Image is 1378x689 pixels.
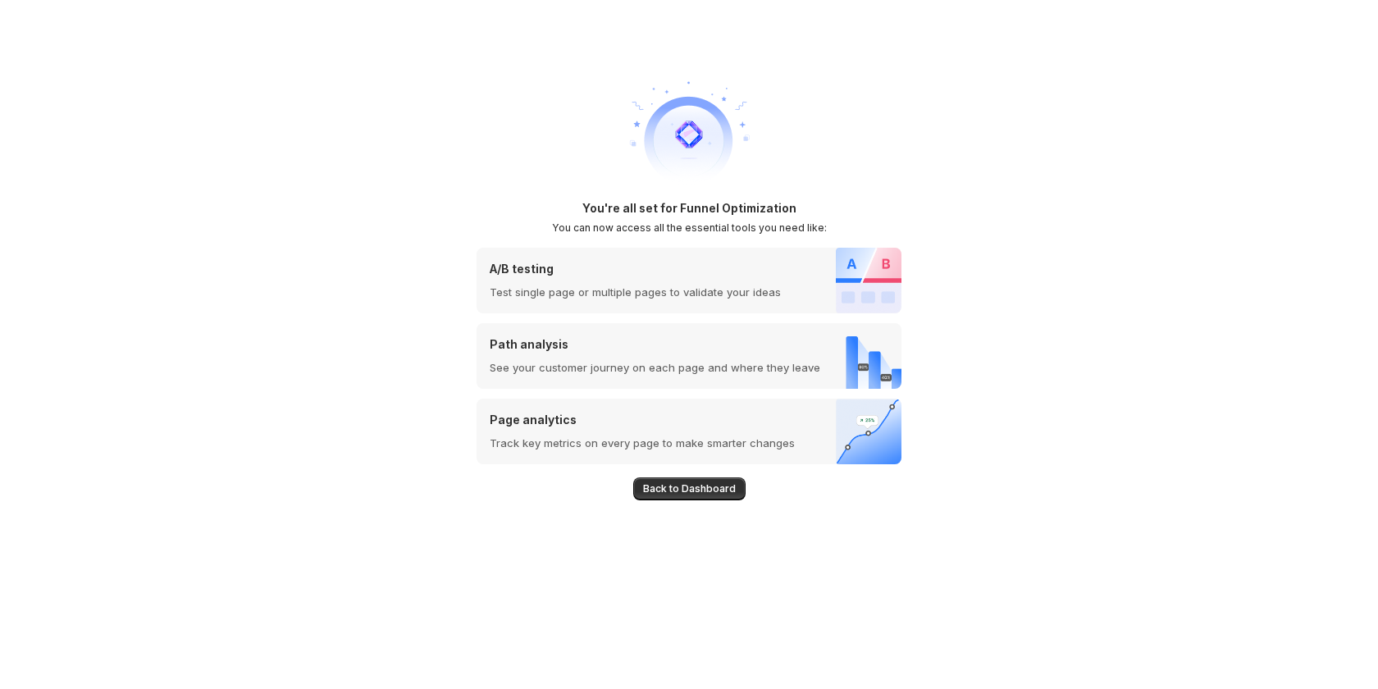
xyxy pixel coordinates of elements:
p: Path analysis [490,336,820,353]
img: Page analytics [836,399,901,464]
h1: You're all set for Funnel Optimization [582,200,796,217]
span: Back to Dashboard [643,482,736,495]
button: Back to Dashboard [633,477,746,500]
p: See your customer journey on each page and where they leave [490,359,820,376]
img: A/B testing [836,248,901,313]
h2: You can now access all the essential tools you need like: [552,221,827,235]
p: Test single page or multiple pages to validate your ideas [490,284,781,300]
p: Track key metrics on every page to make smarter changes [490,435,795,451]
img: welcome [623,69,755,200]
p: A/B testing [490,261,781,277]
p: Page analytics [490,412,795,428]
img: Path analysis [829,323,901,389]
